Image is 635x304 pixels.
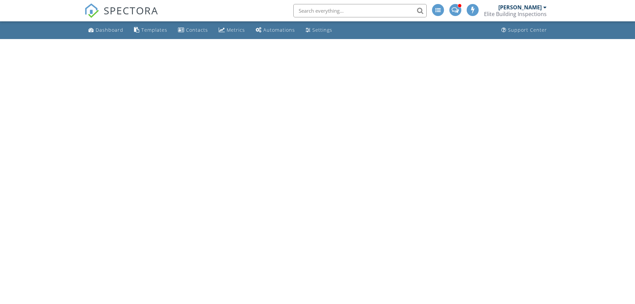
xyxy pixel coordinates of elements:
[293,4,427,17] input: Search everything...
[263,27,295,33] div: Automations
[96,27,123,33] div: Dashboard
[499,24,550,36] a: Support Center
[84,9,158,23] a: SPECTORA
[175,24,211,36] a: Contacts
[141,27,167,33] div: Templates
[186,27,208,33] div: Contacts
[484,11,547,17] div: Elite Building Inspections
[312,27,332,33] div: Settings
[86,24,126,36] a: Dashboard
[303,24,335,36] a: Settings
[131,24,170,36] a: Templates
[253,24,298,36] a: Automations (Advanced)
[227,27,245,33] div: Metrics
[84,3,99,18] img: The Best Home Inspection Software - Spectora
[498,4,542,11] div: [PERSON_NAME]
[508,27,547,33] div: Support Center
[216,24,248,36] a: Metrics
[104,3,158,17] span: SPECTORA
